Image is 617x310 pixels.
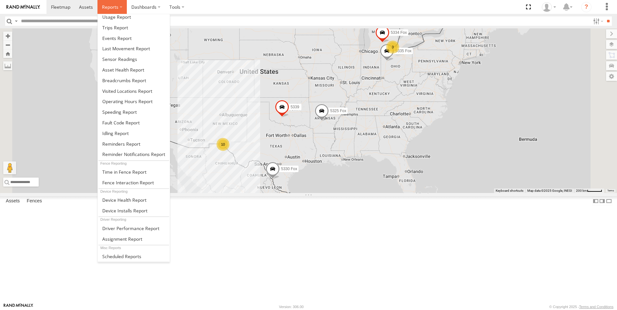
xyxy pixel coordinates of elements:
i: ? [581,2,592,12]
a: Asset Health Report [98,64,170,75]
label: Hide Summary Table [606,196,612,206]
div: 10 [217,138,229,151]
a: Reminders Report [98,139,170,149]
a: Service Reminder Notifications Report [98,149,170,160]
div: Version: 306.00 [279,305,304,309]
a: Usage Report [98,12,170,22]
button: Zoom in [3,32,12,40]
div: Frank Olivera [540,2,558,12]
a: Visit our Website [4,304,33,310]
a: Fleet Speed Report [98,107,170,117]
a: Fence Interaction Report [98,177,170,188]
a: Idling Report [98,128,170,139]
a: Terms and Conditions [579,305,613,309]
div: © Copyright 2025 - [549,305,613,309]
span: 5330 Fox [281,167,297,171]
label: Measure [3,61,12,70]
label: Search Query [14,16,19,26]
span: 5334 Fox [391,30,407,35]
a: Device Health Report [98,195,170,205]
a: Visited Locations Report [98,86,170,96]
span: 5325 Fox [330,109,346,113]
button: Zoom Home [3,49,12,58]
label: Map Settings [606,72,617,81]
a: Time in Fences Report [98,167,170,177]
a: Asset Operating Hours Report [98,96,170,107]
a: Last Movement Report [98,43,170,54]
label: Search Filter Options [591,16,604,26]
a: Device Installs Report [98,205,170,216]
a: Fault Code Report [98,117,170,128]
span: 200 km [576,189,587,192]
a: Terms (opens in new tab) [607,189,614,192]
label: Dock Summary Table to the Right [599,196,605,206]
button: Drag Pegman onto the map to open Street View [3,161,16,174]
button: Zoom out [3,40,12,49]
a: Scheduled Reports [98,251,170,262]
label: Dock Summary Table to the Left [592,196,599,206]
label: Assets [3,197,23,206]
a: Assignment Report [98,234,170,244]
span: Map data ©2025 Google, INEGI [527,189,572,192]
a: Trips Report [98,22,170,33]
a: Full Events Report [98,33,170,44]
button: Map Scale: 200 km per 43 pixels [574,189,604,193]
label: Fences [24,197,45,206]
a: Breadcrumbs Report [98,75,170,86]
button: Keyboard shortcuts [496,189,523,193]
span: 5339 [290,105,299,109]
img: rand-logo.svg [6,5,40,9]
a: Sensor Readings [98,54,170,64]
div: 3 [386,41,399,53]
a: Driver Performance Report [98,223,170,234]
span: 5335 Fox [395,49,411,53]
